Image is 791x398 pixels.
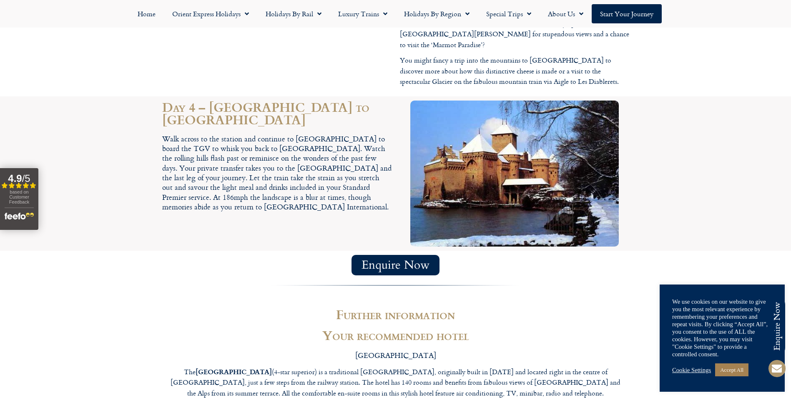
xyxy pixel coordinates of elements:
[540,4,592,23] a: About Us
[162,134,392,212] div: Walk across to the station and continue to [GEOGRAPHIC_DATA] to board the TGV to whisk you back t...
[257,4,330,23] a: Holidays by Rail
[4,4,787,23] nav: Menu
[162,101,392,126] h2: Day 4 – [GEOGRAPHIC_DATA] to [GEOGRAPHIC_DATA]
[330,4,396,23] a: Luxury Trains
[362,260,429,270] span: Enquire Now
[166,329,625,341] h2: Your recommended hotel
[592,4,662,23] a: Start your Journey
[478,4,540,23] a: Special Trips
[164,4,257,23] a: Orient Express Holidays
[672,298,772,358] div: We use cookies on our website to give you the most relevant experience by remembering your prefer...
[410,101,619,247] img: Chateux de Chillon Planet Rail
[396,4,478,23] a: Holidays by Region
[166,308,625,320] h2: Further information
[715,363,748,376] a: Accept All
[352,255,439,275] a: Enquire Now
[672,366,711,374] a: Cookie Settings
[400,55,629,87] p: You might fancy a trip into the mountains to [GEOGRAPHIC_DATA] to discover more about how this di...
[400,8,629,50] p: Whilst staying in [GEOGRAPHIC_DATA] why not make the most of the marvellous Swiss mountain trains...
[196,367,272,376] strong: [GEOGRAPHIC_DATA]
[355,350,436,361] span: [GEOGRAPHIC_DATA]
[129,4,164,23] a: Home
